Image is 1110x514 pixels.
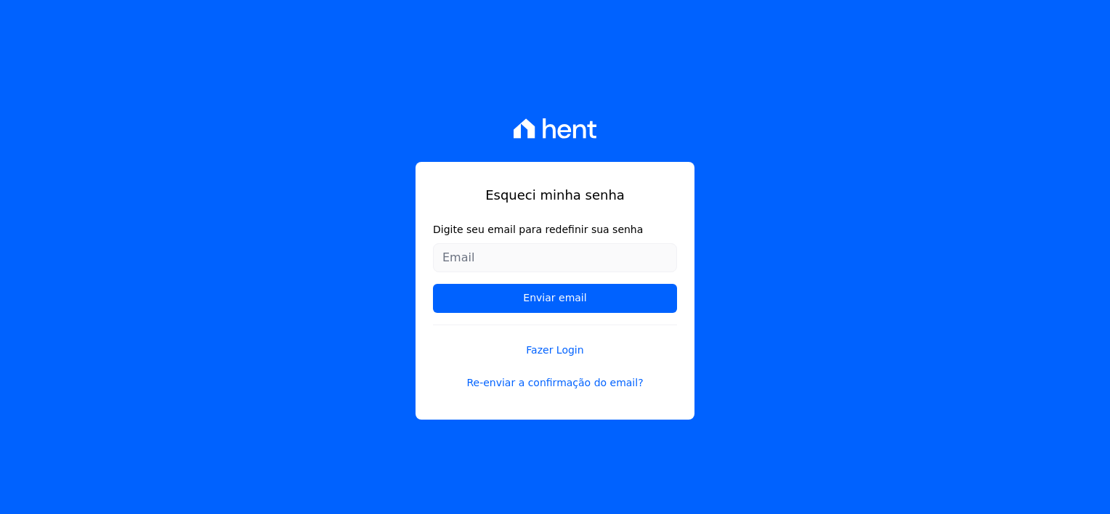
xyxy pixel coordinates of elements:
[433,185,677,205] h1: Esqueci minha senha
[433,222,677,237] label: Digite seu email para redefinir sua senha
[433,284,677,313] input: Enviar email
[433,243,677,272] input: Email
[433,375,677,391] a: Re-enviar a confirmação do email?
[433,325,677,358] a: Fazer Login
